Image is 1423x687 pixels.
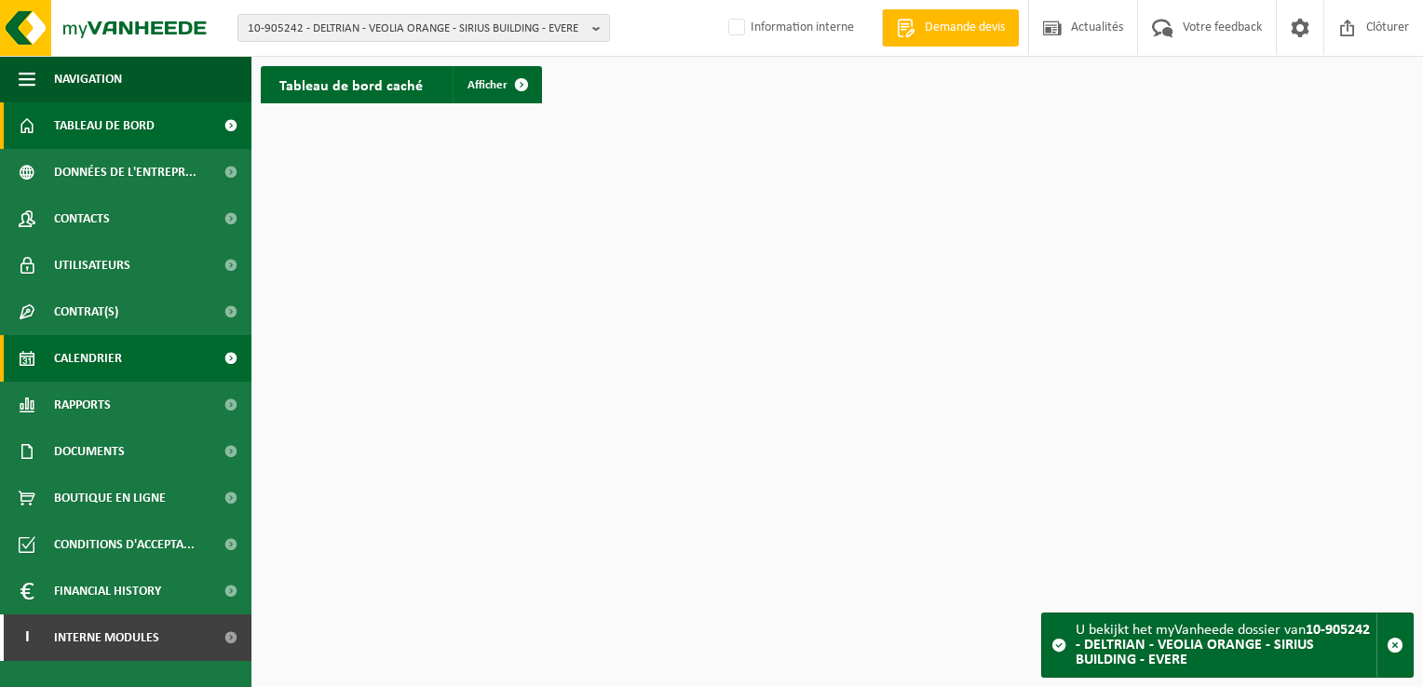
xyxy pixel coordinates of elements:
span: Contrat(s) [54,289,118,335]
span: Afficher [468,79,508,91]
span: Contacts [54,195,110,242]
span: Demande devis [920,19,1010,37]
span: Boutique en ligne [54,475,166,521]
span: Interne modules [54,614,159,661]
span: Financial History [54,568,161,614]
button: 10-905242 - DELTRIAN - VEOLIA ORANGE - SIRIUS BUILDING - EVERE [237,14,610,42]
span: Calendrier [54,335,122,382]
span: Rapports [54,382,111,428]
span: Tableau de bord [54,102,155,149]
strong: 10-905242 - DELTRIAN - VEOLIA ORANGE - SIRIUS BUILDING - EVERE [1076,623,1370,667]
span: Documents [54,428,125,475]
a: Demande devis [882,9,1019,47]
span: I [19,614,35,661]
span: 10-905242 - DELTRIAN - VEOLIA ORANGE - SIRIUS BUILDING - EVERE [248,15,585,43]
span: Conditions d'accepta... [54,521,195,568]
span: Navigation [54,56,122,102]
div: U bekijkt het myVanheede dossier van [1076,613,1376,677]
span: Données de l'entrepr... [54,149,197,195]
label: Information interne [725,14,854,42]
span: Utilisateurs [54,242,130,289]
a: Afficher [453,66,540,103]
h2: Tableau de bord caché [261,66,441,102]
